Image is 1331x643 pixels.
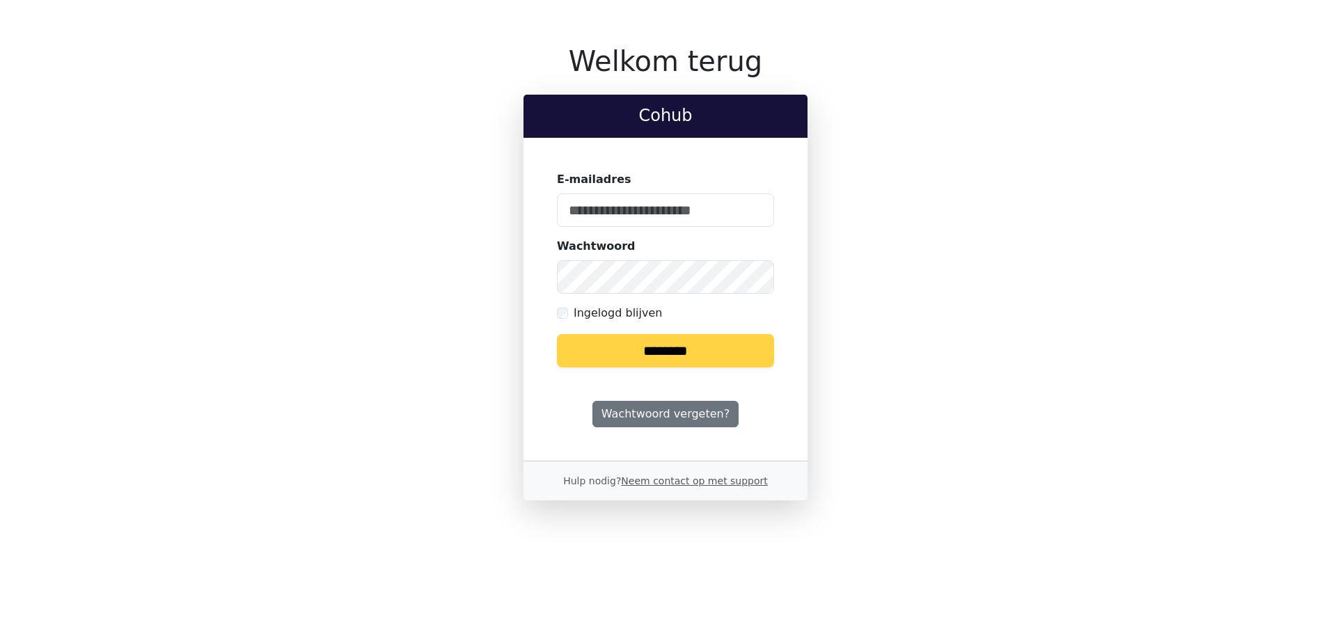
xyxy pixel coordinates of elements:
a: Wachtwoord vergeten? [592,401,739,427]
small: Hulp nodig? [563,475,768,486]
label: E-mailadres [557,171,631,188]
label: Ingelogd blijven [574,305,662,321]
label: Wachtwoord [557,238,636,255]
a: Neem contact op met support [621,475,767,486]
h1: Welkom terug [523,45,808,78]
h2: Cohub [535,106,796,126]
